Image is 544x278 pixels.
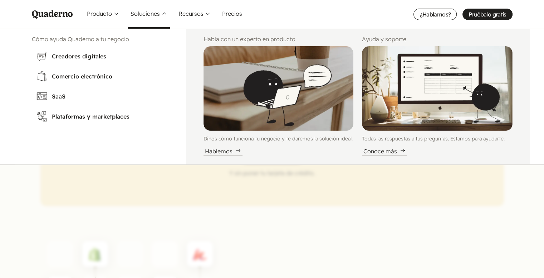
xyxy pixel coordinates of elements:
abbr: Software as a Service [52,93,65,100]
a: Comercio electrónico [32,66,169,86]
a: ¿Hablamos? [413,9,457,20]
a: Plataformas y marketplaces [32,106,169,126]
h3: Creadores digitales [52,52,165,61]
h2: Cómo ayuda Quaderno a tu negocio [32,35,169,43]
p: Todas las respuestas a tus preguntas. Estamos para ayudarte. [362,135,512,143]
img: Illustration of Qoodle displaying an interface on a computer [362,46,512,131]
a: Pruébalo gratis [462,9,512,20]
img: Illustration of Qoodle reading from a laptop [204,46,354,131]
a: Creadores digitales [32,46,169,66]
div: Hablemos [204,147,242,156]
h2: Ayuda y soporte [362,35,512,43]
a: Illustration of Qoodle displaying an interface on a computerTodas las respuestas a tus preguntas.... [362,46,512,156]
h3: Plataformas y marketplaces [52,112,165,121]
div: Conoce más [362,147,407,156]
h2: Habla con un experto en producto [204,35,354,43]
a: SaaS [32,86,169,106]
a: Illustration of Qoodle reading from a laptopDinos cómo funciona tu negocio y te daremos la soluci... [204,46,354,156]
h3: Comercio electrónico [52,72,165,81]
p: Dinos cómo funciona tu negocio y te daremos la solución ideal. [204,135,354,143]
